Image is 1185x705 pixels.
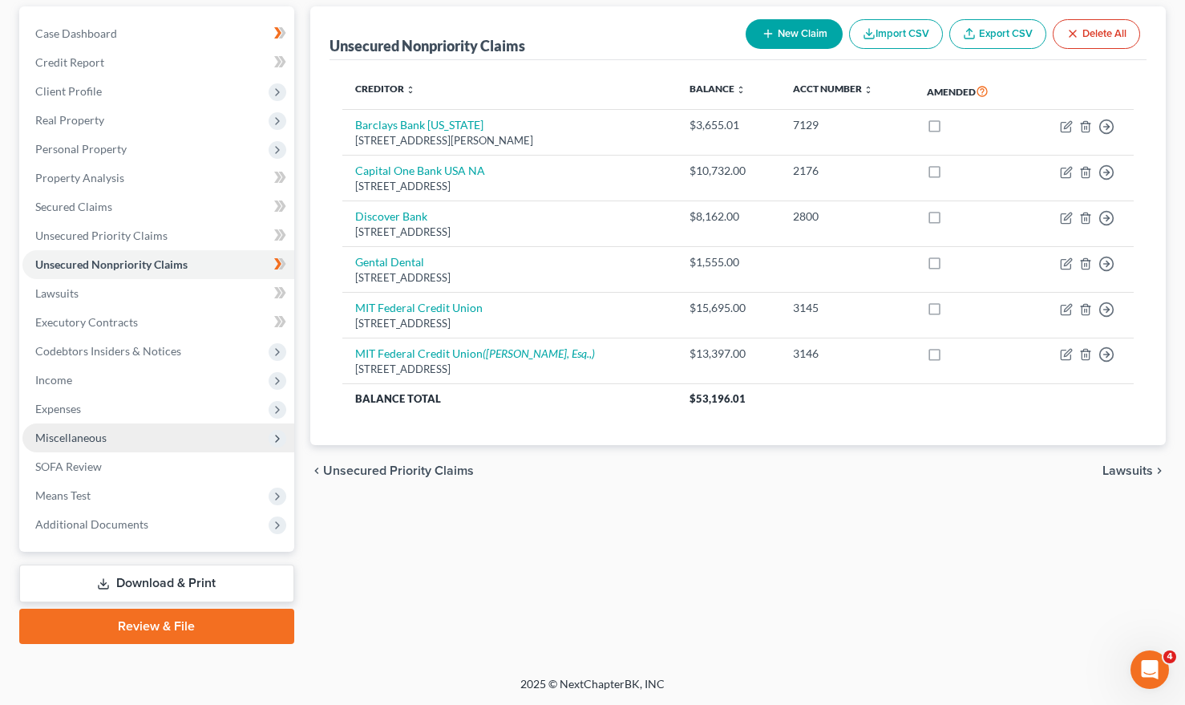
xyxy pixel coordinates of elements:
[35,55,104,69] span: Credit Report
[35,286,79,300] span: Lawsuits
[793,117,901,133] div: 7129
[355,164,485,177] a: Capital One Bank USA NA
[690,163,767,179] div: $10,732.00
[22,308,294,337] a: Executory Contracts
[355,270,665,286] div: [STREET_ADDRESS]
[35,142,127,156] span: Personal Property
[22,250,294,279] a: Unsecured Nonpriority Claims
[793,163,901,179] div: 2176
[342,384,677,413] th: Balance Total
[1053,19,1140,49] button: Delete All
[135,676,1050,705] div: 2025 © NextChapterBK, INC
[1163,650,1176,663] span: 4
[323,464,474,477] span: Unsecured Priority Claims
[1102,464,1153,477] span: Lawsuits
[35,26,117,40] span: Case Dashboard
[19,565,294,602] a: Download & Print
[35,171,124,184] span: Property Analysis
[690,209,767,225] div: $8,162.00
[35,344,181,358] span: Codebtors Insiders & Notices
[355,346,595,360] a: MIT Federal Credit Union([PERSON_NAME], Esq.,)
[793,346,901,362] div: 3146
[736,85,746,95] i: unfold_more
[22,164,294,192] a: Property Analysis
[863,85,873,95] i: unfold_more
[355,83,415,95] a: Creditor unfold_more
[35,460,102,473] span: SOFA Review
[22,452,294,481] a: SOFA Review
[35,257,188,271] span: Unsecured Nonpriority Claims
[19,609,294,644] a: Review & File
[849,19,943,49] button: Import CSV
[690,83,746,95] a: Balance unfold_more
[355,118,483,132] a: Barclays Bank [US_STATE]
[406,85,415,95] i: unfold_more
[35,402,81,415] span: Expenses
[35,200,112,213] span: Secured Claims
[483,346,595,360] i: ([PERSON_NAME], Esq.,)
[690,117,767,133] div: $3,655.01
[22,192,294,221] a: Secured Claims
[22,221,294,250] a: Unsecured Priority Claims
[690,392,746,405] span: $53,196.01
[914,73,1025,110] th: Amended
[35,113,104,127] span: Real Property
[793,300,901,316] div: 3145
[793,209,901,225] div: 2800
[746,19,843,49] button: New Claim
[35,373,72,387] span: Income
[355,179,665,194] div: [STREET_ADDRESS]
[330,36,525,55] div: Unsecured Nonpriority Claims
[310,464,323,477] i: chevron_left
[22,279,294,308] a: Lawsuits
[355,225,665,240] div: [STREET_ADDRESS]
[355,301,483,314] a: MIT Federal Credit Union
[355,133,665,148] div: [STREET_ADDRESS][PERSON_NAME]
[35,517,148,531] span: Additional Documents
[355,316,665,331] div: [STREET_ADDRESS]
[35,84,102,98] span: Client Profile
[35,431,107,444] span: Miscellaneous
[690,300,767,316] div: $15,695.00
[1130,650,1169,689] iframe: Intercom live chat
[355,362,665,377] div: [STREET_ADDRESS]
[35,488,91,502] span: Means Test
[1102,464,1166,477] button: Lawsuits chevron_right
[949,19,1046,49] a: Export CSV
[355,255,424,269] a: Gental Dental
[22,48,294,77] a: Credit Report
[1153,464,1166,477] i: chevron_right
[690,254,767,270] div: $1,555.00
[310,464,474,477] button: chevron_left Unsecured Priority Claims
[35,315,138,329] span: Executory Contracts
[793,83,873,95] a: Acct Number unfold_more
[690,346,767,362] div: $13,397.00
[22,19,294,48] a: Case Dashboard
[35,229,168,242] span: Unsecured Priority Claims
[355,209,427,223] a: Discover Bank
